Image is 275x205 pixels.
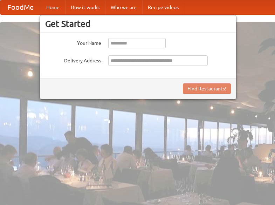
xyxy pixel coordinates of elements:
[65,0,105,14] a: How it works
[183,83,231,94] button: Find Restaurants!
[45,55,101,64] label: Delivery Address
[45,19,231,29] h3: Get Started
[0,0,41,14] a: FoodMe
[105,0,142,14] a: Who we are
[45,38,101,47] label: Your Name
[142,0,184,14] a: Recipe videos
[41,0,65,14] a: Home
